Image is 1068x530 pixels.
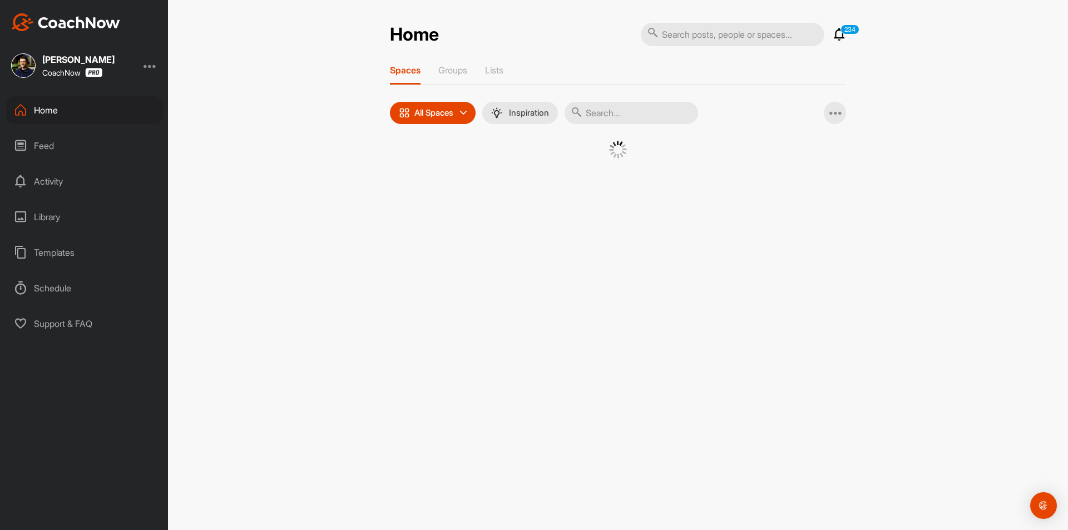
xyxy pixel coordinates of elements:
img: menuIcon [491,107,502,118]
div: Feed [6,132,163,160]
img: square_49fb5734a34dfb4f485ad8bdc13d6667.jpg [11,53,36,78]
h2: Home [390,24,439,46]
img: G6gVgL6ErOh57ABN0eRmCEwV0I4iEi4d8EwaPGI0tHgoAbU4EAHFLEQAh+QQFCgALACwIAA4AGAASAAAEbHDJSesaOCdk+8xg... [609,141,627,158]
p: Inspiration [509,108,549,117]
p: Spaces [390,65,421,76]
input: Search... [565,102,698,124]
div: Home [6,96,163,124]
div: [PERSON_NAME] [42,55,115,64]
div: Templates [6,239,163,266]
img: CoachNow Pro [85,68,102,77]
div: Schedule [6,274,163,302]
input: Search posts, people or spaces... [641,23,824,46]
img: icon [399,107,410,118]
img: CoachNow [11,13,120,31]
p: All Spaces [414,108,453,117]
p: 234 [840,24,859,34]
div: Library [6,203,163,231]
div: Open Intercom Messenger [1030,492,1057,519]
div: Support & FAQ [6,310,163,338]
p: Lists [485,65,503,76]
div: CoachNow [42,68,102,77]
div: Activity [6,167,163,195]
p: Groups [438,65,467,76]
